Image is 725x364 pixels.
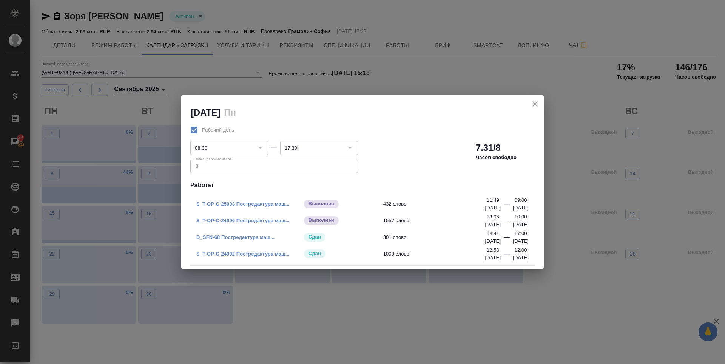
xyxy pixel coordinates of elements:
div: — [504,216,510,228]
p: [DATE] [513,254,529,262]
span: 1000 слово [383,250,490,258]
p: 10:00 [515,213,527,221]
h2: 7.31/8 [476,142,501,154]
p: [DATE] [485,254,501,262]
p: 12:53 [487,246,499,254]
button: close [529,98,541,110]
p: 13:06 [487,213,499,221]
p: Сдан [309,250,321,257]
div: — [504,200,510,212]
p: Выполнен [309,217,334,224]
p: 17:00 [515,230,527,237]
h2: [DATE] [191,107,220,118]
p: [DATE] [485,237,501,245]
p: 09:00 [515,197,527,204]
p: Сдан [309,233,321,241]
span: 1557 слово [383,217,490,225]
p: [DATE] [485,204,501,212]
a: S_T-OP-C-24992 Постредактура маш... [196,251,290,257]
span: 301 слово [383,234,490,241]
p: [DATE] [513,221,529,228]
a: D_SFN-68 Постредактура маш... [196,234,275,240]
p: Выполнен [309,200,334,208]
div: — [504,233,510,245]
h4: Работы [190,181,535,190]
a: S_T-OP-C-24996 Постредактура маш... [196,218,290,223]
div: — [504,249,510,262]
h2: Пн [224,107,236,118]
span: Рабочий день [202,126,234,134]
span: 432 слово [383,200,490,208]
p: Часов свободно [476,154,517,161]
p: 11:49 [487,197,499,204]
p: 14:41 [487,230,499,237]
p: 12:00 [515,246,527,254]
p: [DATE] [513,204,529,212]
a: S_T-OP-C-25093 Постредактура маш... [196,201,290,207]
p: [DATE] [485,221,501,228]
div: — [271,143,277,152]
p: [DATE] [513,237,529,245]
